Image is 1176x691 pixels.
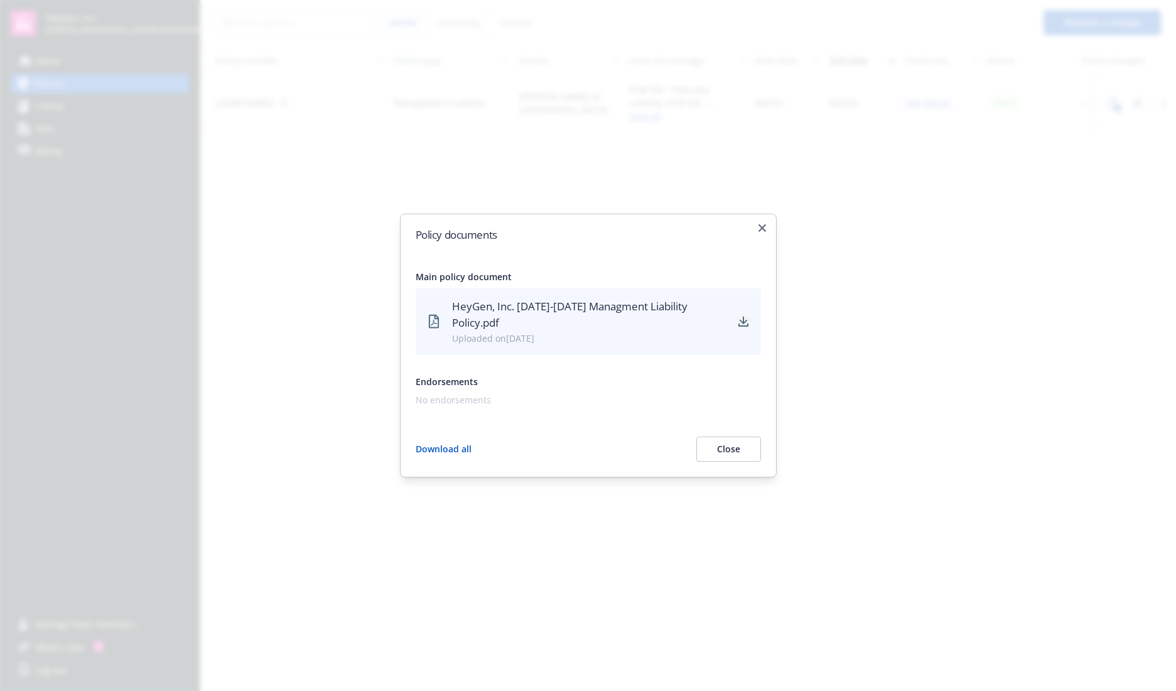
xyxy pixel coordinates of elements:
[696,437,761,462] button: Close
[452,298,726,332] div: HeyGen, Inc. [DATE]-[DATE] Managment Liability Policy.pdf
[416,270,761,283] div: Main policy document
[452,332,726,345] div: Uploaded on [DATE]
[416,393,756,406] div: No endorsements
[416,437,472,462] button: Download all
[416,229,761,240] h2: Policy documents
[416,375,761,388] div: Endorsements
[736,314,750,329] a: download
